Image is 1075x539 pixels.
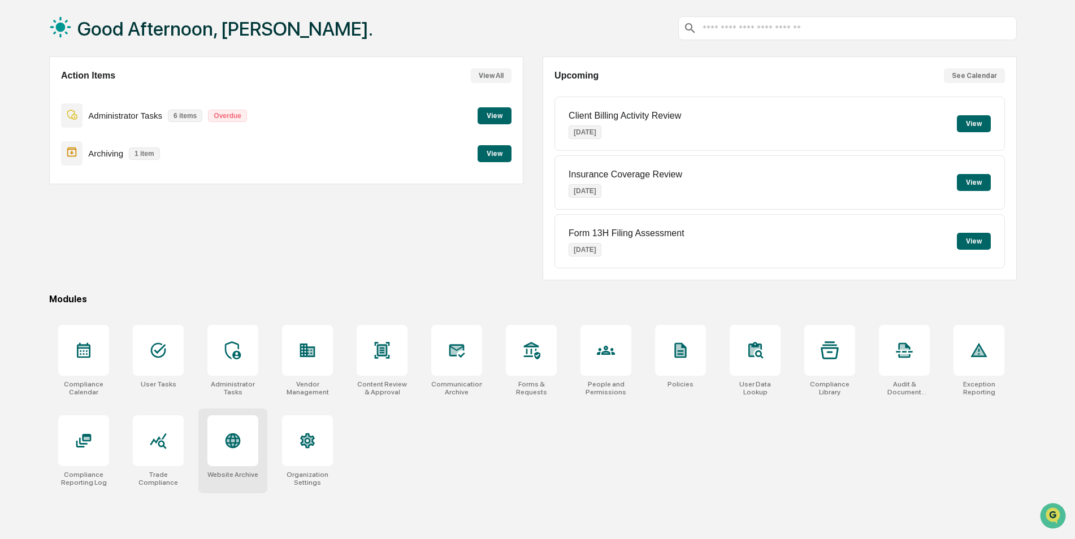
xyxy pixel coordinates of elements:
[23,164,71,175] span: Data Lookup
[61,71,115,81] h2: Action Items
[569,184,601,198] p: [DATE]
[77,138,145,158] a: 🗄️Attestations
[478,107,512,124] button: View
[11,86,32,107] img: 1746055101610-c473b297-6a78-478c-a979-82029cc54cd1
[953,380,1004,396] div: Exception Reporting
[29,51,187,63] input: Clear
[580,380,631,396] div: People and Permissions
[11,165,20,174] div: 🔎
[569,243,601,257] p: [DATE]
[944,68,1005,83] button: See Calendar
[23,142,73,154] span: Preclearance
[88,149,123,158] p: Archiving
[478,110,512,120] a: View
[1039,502,1069,532] iframe: Open customer support
[58,380,109,396] div: Compliance Calendar
[957,233,991,250] button: View
[11,24,206,42] p: How can we help?
[82,144,91,153] div: 🗄️
[7,159,76,180] a: 🔎Data Lookup
[554,71,599,81] h2: Upcoming
[192,90,206,103] button: Start new chat
[506,380,557,396] div: Forms & Requests
[667,380,693,388] div: Policies
[80,191,137,200] a: Powered byPylon
[38,98,143,107] div: We're available if you need us!
[168,110,202,122] p: 6 items
[38,86,185,98] div: Start new chat
[208,110,247,122] p: Overdue
[569,125,601,139] p: [DATE]
[879,380,930,396] div: Audit & Document Logs
[93,142,140,154] span: Attestations
[730,380,781,396] div: User Data Lookup
[11,144,20,153] div: 🖐️
[129,147,160,160] p: 1 item
[49,294,1017,305] div: Modules
[282,471,333,486] div: Organization Settings
[431,380,482,396] div: Communications Archive
[478,145,512,162] button: View
[569,228,684,238] p: Form 13H Filing Assessment
[207,380,258,396] div: Administrator Tasks
[471,68,512,83] button: View All
[77,18,373,40] h1: Good Afternoon, [PERSON_NAME].
[957,115,991,132] button: View
[357,380,408,396] div: Content Review & Approval
[207,471,258,479] div: Website Archive
[133,471,184,486] div: Trade Compliance
[112,192,137,200] span: Pylon
[478,147,512,158] a: View
[88,111,162,120] p: Administrator Tasks
[569,111,681,121] p: Client Billing Activity Review
[282,380,333,396] div: Vendor Management
[957,174,991,191] button: View
[58,471,109,486] div: Compliance Reporting Log
[7,138,77,158] a: 🖐️Preclearance
[804,380,855,396] div: Compliance Library
[569,169,682,180] p: Insurance Coverage Review
[141,380,176,388] div: User Tasks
